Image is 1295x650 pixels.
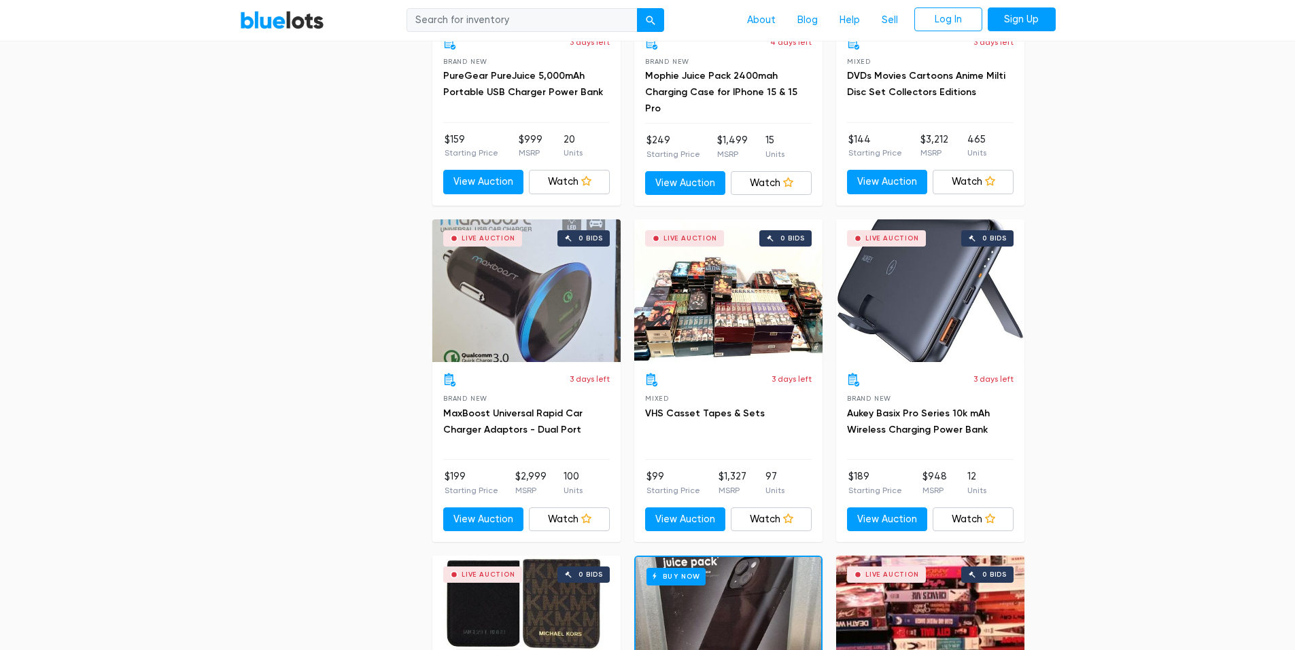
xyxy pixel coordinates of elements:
li: $249 [646,133,700,160]
a: Log In [914,7,982,32]
li: 20 [564,132,583,160]
a: MaxBoost Universal Rapid Car Charger Adaptors - Dual Port [443,408,583,435]
div: 0 bids [579,571,603,578]
a: Watch [529,170,610,194]
li: $2,999 [515,469,547,496]
a: View Auction [847,170,928,194]
a: DVDs Movies Cartoons Anime Milti Disc Set Collectors Editions [847,70,1005,98]
p: 3 days left [973,36,1014,48]
span: Mixed [847,58,871,65]
a: View Auction [847,507,928,532]
p: Starting Price [646,148,700,160]
a: PureGear PureJuice 5,000mAh Portable USB Charger Power Bank [443,70,603,98]
div: Live Auction [865,571,919,578]
span: Brand New [645,58,689,65]
a: Watch [731,171,812,196]
p: Starting Price [445,484,498,496]
li: $1,499 [717,133,748,160]
li: $199 [445,469,498,496]
a: View Auction [645,171,726,196]
p: Units [564,147,583,159]
li: 12 [967,469,986,496]
a: About [736,7,787,33]
div: 0 bids [579,235,603,242]
span: Brand New [443,58,487,65]
p: 3 days left [973,373,1014,385]
h6: Buy Now [646,568,706,585]
li: $1,327 [719,469,746,496]
p: 4 days left [770,36,812,48]
div: 0 bids [780,235,805,242]
a: View Auction [443,170,524,194]
li: $999 [519,132,542,160]
div: Live Auction [865,235,919,242]
a: Watch [529,507,610,532]
li: 100 [564,469,583,496]
a: BlueLots [240,10,324,30]
a: Live Auction 0 bids [432,219,621,362]
div: 0 bids [982,571,1007,578]
a: Live Auction 0 bids [634,219,823,362]
p: Starting Price [646,484,700,496]
a: VHS Casset Tapes & Sets [645,408,765,419]
a: Aukey Basix Pro Series 10k mAh Wireless Charging Power Bank [847,408,990,435]
span: Brand New [847,395,891,402]
p: MSRP [920,147,948,159]
p: MSRP [719,484,746,496]
li: 97 [765,469,784,496]
a: Live Auction 0 bids [836,219,1024,362]
p: 3 days left [772,373,812,385]
a: Sign Up [988,7,1056,32]
a: View Auction [645,507,726,532]
p: MSRP [515,484,547,496]
a: Watch [933,170,1014,194]
li: 465 [967,132,986,160]
a: Help [829,7,871,33]
p: Units [564,484,583,496]
p: Starting Price [848,484,902,496]
a: Mophie Juice Pack 2400mah Charging Case for IPhone 15 & 15 Pro [645,70,797,114]
a: Sell [871,7,909,33]
a: View Auction [443,507,524,532]
li: $159 [445,132,498,160]
div: Live Auction [462,571,515,578]
li: $948 [922,469,947,496]
div: Live Auction [462,235,515,242]
li: $99 [646,469,700,496]
li: $144 [848,132,902,160]
input: Search for inventory [407,8,638,33]
li: 15 [765,133,784,160]
p: 3 days left [570,373,610,385]
li: $189 [848,469,902,496]
p: 3 days left [570,36,610,48]
p: Units [765,484,784,496]
p: Units [967,484,986,496]
span: Brand New [443,395,487,402]
p: MSRP [922,484,947,496]
li: $3,212 [920,132,948,160]
a: Watch [933,507,1014,532]
p: Units [967,147,986,159]
span: Mixed [645,395,669,402]
div: 0 bids [982,235,1007,242]
p: MSRP [717,148,748,160]
p: Starting Price [445,147,498,159]
div: Live Auction [663,235,717,242]
a: Watch [731,507,812,532]
a: Blog [787,7,829,33]
p: Units [765,148,784,160]
p: MSRP [519,147,542,159]
p: Starting Price [848,147,902,159]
